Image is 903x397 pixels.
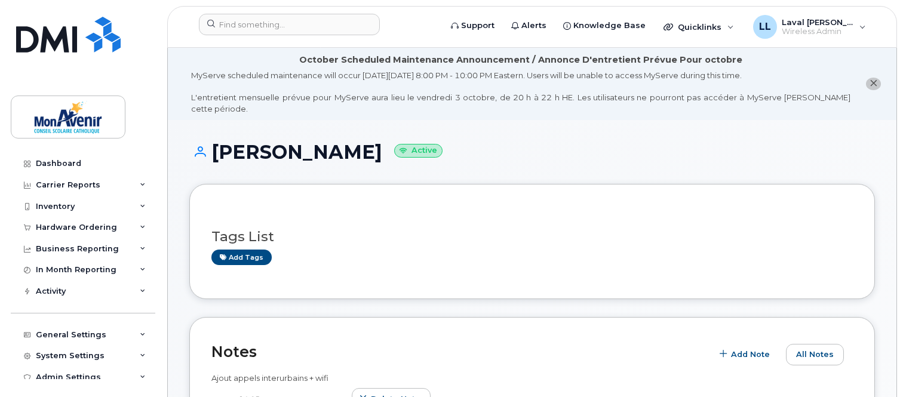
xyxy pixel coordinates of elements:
[191,70,850,114] div: MyServe scheduled maintenance will occur [DATE][DATE] 8:00 PM - 10:00 PM Eastern. Users will be u...
[211,250,272,264] a: Add tags
[712,344,780,365] button: Add Note
[731,349,770,360] span: Add Note
[866,78,881,90] button: close notification
[189,141,875,162] h1: [PERSON_NAME]
[211,229,853,244] h3: Tags List
[211,343,706,361] h2: Notes
[796,349,834,360] span: All Notes
[211,373,328,383] span: Ajout appels interurbains + wifi
[299,54,742,66] div: October Scheduled Maintenance Announcement / Annonce D'entretient Prévue Pour octobre
[786,344,844,365] button: All Notes
[394,144,443,158] small: Active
